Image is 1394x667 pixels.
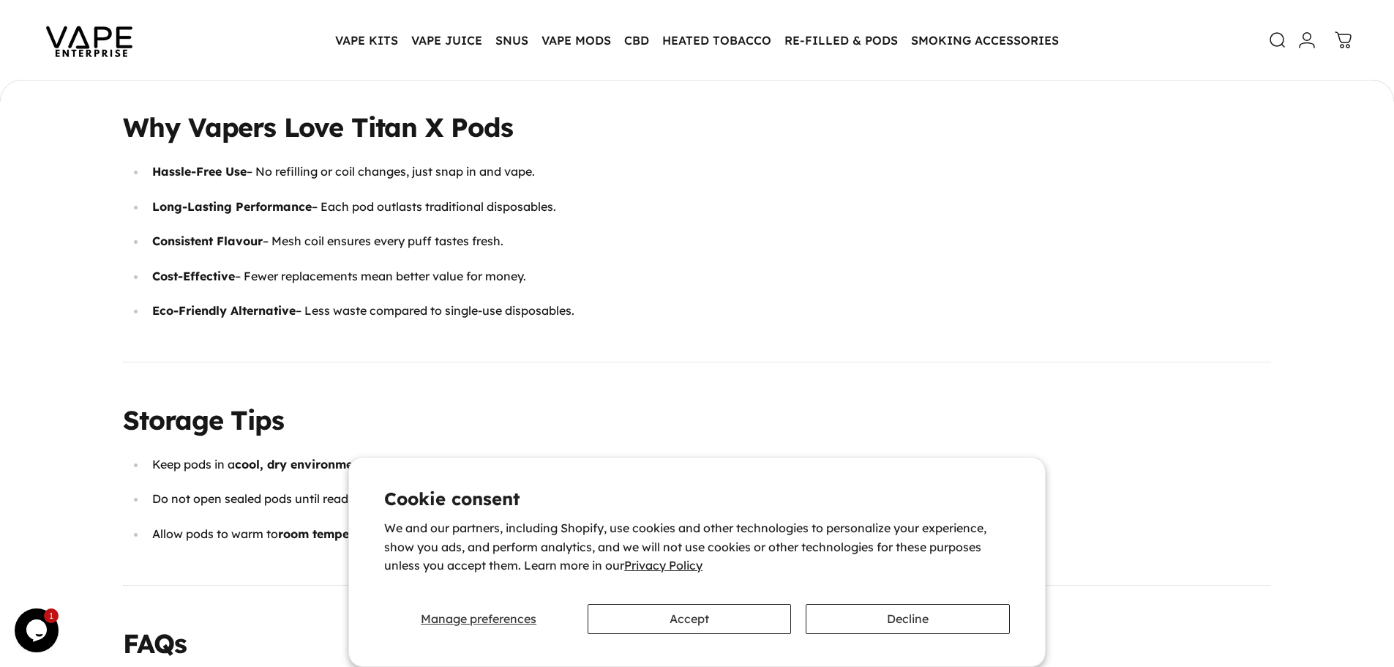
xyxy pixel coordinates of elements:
[123,111,1271,145] h2: Why Vapers Love Titan X Pods
[123,627,1271,661] h2: FAQs
[656,25,778,56] summary: HEATED TOBACCO
[152,198,1271,217] p: – Each pod outlasts traditional disposables.
[421,611,536,626] span: Manage preferences
[152,164,247,179] strong: Hassle-Free Use
[152,163,1271,182] p: – No refilling or coil changes, just snap in and vape.
[152,490,1271,509] p: Do not open sealed pods until ready to use.
[618,25,656,56] summary: CBD
[405,25,489,56] summary: VAPE JUICE
[1327,24,1360,56] a: 0 items
[152,303,296,318] strong: Eco-Friendly Alternative
[535,25,618,56] summary: VAPE MODS
[152,267,1271,286] p: – Fewer replacements mean better value for money.
[384,490,1010,507] h2: Cookie consent
[123,403,1271,438] h2: Storage Tips
[152,232,1271,251] p: – Mesh coil ensures every puff tastes fresh.
[152,199,312,214] strong: Long-Lasting Performance
[152,455,1271,474] p: Keep pods in a away from sunlight.
[384,519,1010,575] p: We and our partners, including Shopify, use cookies and other technologies to personalize your ex...
[23,6,155,75] img: Vape Enterprise
[806,604,1009,634] button: Decline
[904,25,1065,56] summary: SMOKING ACCESSORIES
[489,25,535,56] summary: SNUS
[329,25,1065,56] nav: Primary
[384,604,573,634] button: Manage preferences
[278,526,386,541] strong: room temperature
[624,558,702,573] a: Privacy Policy
[152,302,1271,321] p: – Less waste compared to single-use disposables.
[235,457,364,472] strong: cool, dry environment
[15,608,61,652] iframe: chat widget
[329,25,405,56] summary: VAPE KITS
[588,604,791,634] button: Accept
[152,525,1271,544] p: Allow pods to warm to if stored in cold conditions.
[152,234,263,248] strong: Consistent Flavour
[778,25,904,56] summary: RE-FILLED & PODS
[152,269,235,283] strong: Cost-Effective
